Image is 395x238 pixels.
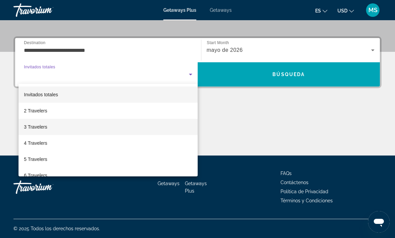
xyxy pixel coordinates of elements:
[24,139,47,147] span: 4 Travelers
[368,211,390,233] iframe: Botón para iniciar la ventana de mensajería
[24,123,47,131] span: 3 Travelers
[24,92,58,97] span: Invitados totales
[24,171,47,179] span: 6 Travelers
[24,155,47,163] span: 5 Travelers
[24,107,47,115] span: 2 Travelers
